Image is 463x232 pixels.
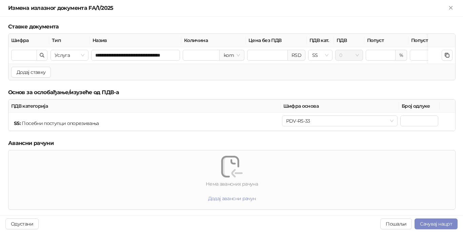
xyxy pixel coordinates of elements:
td: ПДВ категорија [8,113,281,131]
td: ПДВ кат. [307,47,334,64]
h5: Ставке документа [8,23,455,31]
input: Попуст RSD [410,50,443,60]
h5: Авансни рачуни [8,139,455,147]
th: Тип [49,34,90,47]
input: Попуст [366,50,395,60]
strong: SS : [14,120,21,126]
th: Број одлуке [399,100,440,113]
th: Попуст [364,34,408,47]
span: SS [312,50,328,60]
td: Број одлуке [399,113,440,131]
input: Количина [183,50,219,60]
th: Назив [90,34,181,47]
button: Пошаљи [380,218,412,229]
td: Назив [90,47,181,64]
th: Количина [181,34,246,47]
span: Додај авансни рачун [208,195,256,202]
button: Сачувај нацрт [415,218,458,229]
th: Шифра основа [281,100,399,113]
td: Количина [181,47,246,64]
td: Шифра [8,47,49,64]
div: Нема авансних рачуна [8,180,455,188]
button: Одустани [5,218,39,229]
td: Попуст [364,47,408,64]
h5: Основ за ослобађање/изузеће од ПДВ-а [8,88,455,97]
span: 0 [339,50,359,60]
span: Услуга [55,50,84,60]
input: Цена без ПДВ [247,50,287,60]
th: ПДВ [334,34,364,47]
td: ПДВ [334,47,364,64]
input: Шифра [12,50,37,60]
th: Шифра [8,34,49,47]
span: kom [224,50,240,60]
div: % [396,50,407,61]
button: Додај ставку [11,67,51,78]
div: RSD [288,50,305,61]
button: Додај авансни рачун [203,193,261,204]
div: Измена излазног документа FA/1/2025 [8,4,447,12]
th: Попуст RSD [408,34,463,47]
div: Посебни поступци опорезивања [13,118,100,128]
span: Додај ставку [17,69,45,75]
button: Close [447,4,455,12]
td: Попуст RSD [408,47,463,64]
td: Шифра основа [281,113,399,131]
td: Цена без ПДВ [246,47,307,64]
input: Назив [91,50,180,61]
th: Цена без ПДВ [246,34,307,47]
td: Тип [49,47,90,64]
span: PDV-RS-33 [286,116,394,126]
th: ПДВ категорија [8,100,281,113]
th: ПДВ кат. [307,34,334,47]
